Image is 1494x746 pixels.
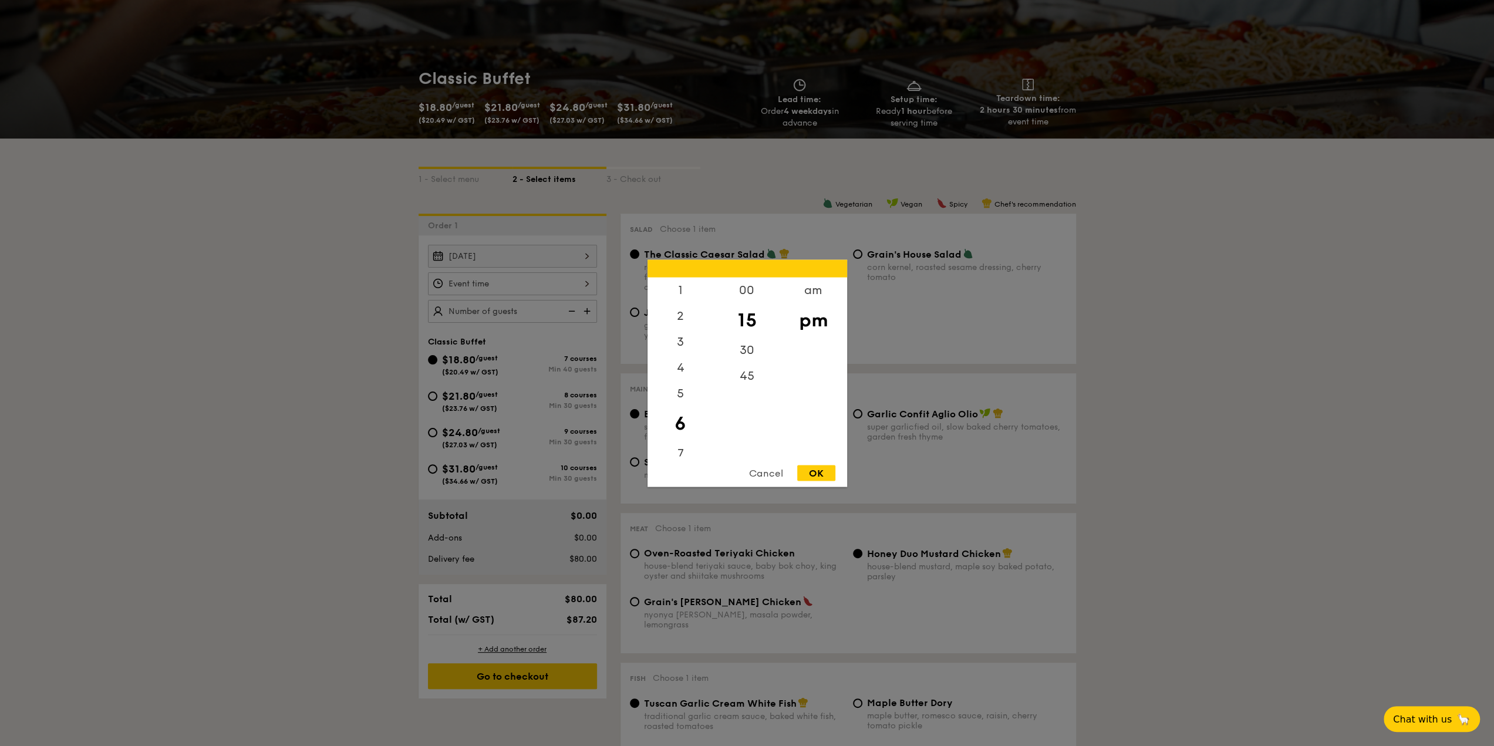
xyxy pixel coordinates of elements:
div: am [780,277,847,303]
div: 6 [647,406,714,440]
div: 5 [647,380,714,406]
div: 3 [647,329,714,355]
div: 1 [647,277,714,303]
div: 45 [714,363,780,389]
span: 🦙 [1456,713,1471,726]
div: Cancel [737,465,795,481]
div: 15 [714,303,780,337]
button: Chat with us🦙 [1384,706,1480,732]
div: 4 [647,355,714,380]
div: OK [797,465,835,481]
div: 30 [714,337,780,363]
div: pm [780,303,847,337]
div: 2 [647,303,714,329]
div: 7 [647,440,714,466]
div: 00 [714,277,780,303]
span: Chat with us [1393,714,1452,725]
